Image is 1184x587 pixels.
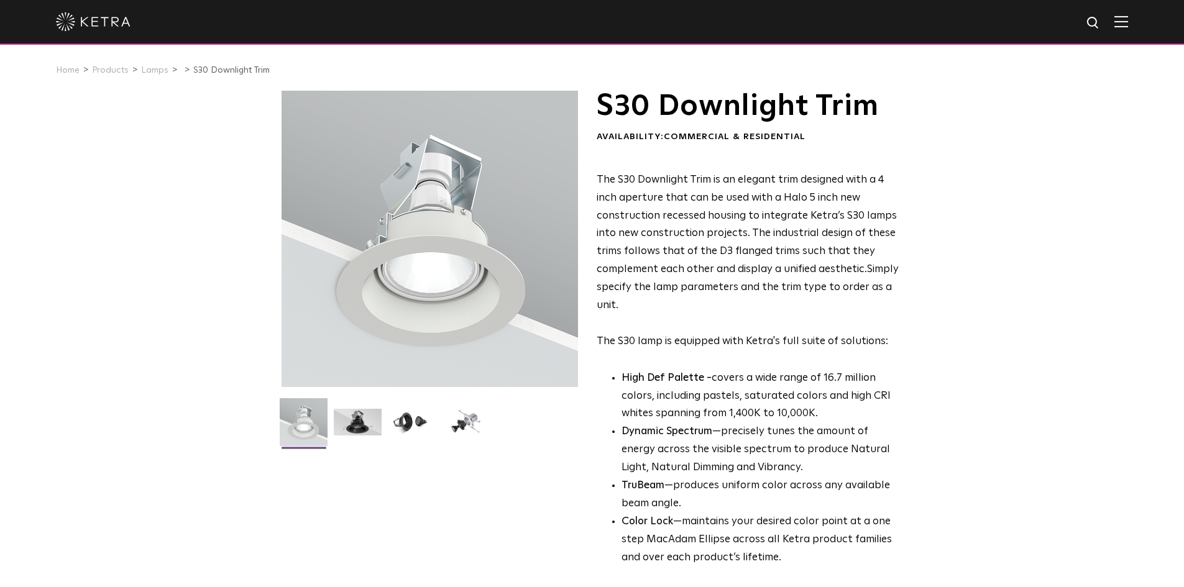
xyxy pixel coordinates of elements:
strong: Color Lock [622,516,673,527]
span: Commercial & Residential [664,132,805,141]
img: ketra-logo-2019-white [56,12,131,31]
strong: High Def Palette - [622,373,712,383]
img: Hamburger%20Nav.svg [1114,16,1128,27]
p: The S30 lamp is equipped with Ketra's full suite of solutions: [597,171,899,351]
img: S30-DownlightTrim-2021-Web-Square [280,398,328,455]
a: Home [56,66,80,75]
span: Simply specify the lamp parameters and the trim type to order as a unit.​ [597,264,899,311]
a: Products [92,66,129,75]
li: —produces uniform color across any available beam angle. [622,477,899,513]
strong: Dynamic Spectrum [622,426,712,437]
li: —precisely tunes the amount of energy across the visible spectrum to produce Natural Light, Natur... [622,423,899,477]
h1: S30 Downlight Trim [597,91,899,122]
div: Availability: [597,131,899,143]
img: S30 Halo Downlight_Exploded_Black [442,409,490,445]
img: S30 Halo Downlight_Table Top_Black [388,409,436,445]
a: Lamps [141,66,168,75]
span: The S30 Downlight Trim is an elegant trim designed with a 4 inch aperture that can be used with a... [597,175,897,275]
strong: TruBeam [622,480,664,491]
a: S30 Downlight Trim [193,66,270,75]
img: search icon [1086,16,1101,31]
img: S30 Halo Downlight_Hero_Black_Gradient [334,409,382,445]
li: —maintains your desired color point at a one step MacAdam Ellipse across all Ketra product famili... [622,513,899,567]
p: covers a wide range of 16.7 million colors, including pastels, saturated colors and high CRI whit... [622,370,899,424]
